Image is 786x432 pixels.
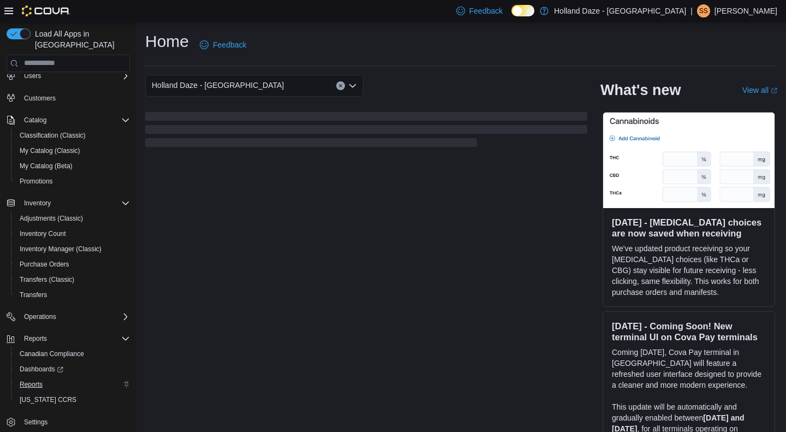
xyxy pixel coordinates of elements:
a: Customers [20,92,60,105]
button: Customers [2,90,134,106]
a: Settings [20,416,52,429]
button: Purchase Orders [11,257,134,272]
a: Reports [15,378,47,391]
button: Clear input [336,81,345,90]
button: Transfers [11,287,134,303]
span: Promotions [20,177,53,186]
div: Shawn S [697,4,710,17]
span: Reports [20,332,130,345]
span: Feedback [213,39,246,50]
span: Inventory [24,199,51,208]
input: Dark Mode [511,5,534,16]
button: Inventory [2,196,134,211]
span: Promotions [15,175,130,188]
button: Inventory [20,197,55,210]
button: Reports [20,332,51,345]
p: Holland Daze - [GEOGRAPHIC_DATA] [554,4,686,17]
button: Operations [20,310,61,323]
button: Adjustments (Classic) [11,211,134,226]
button: Catalog [20,114,51,127]
button: Operations [2,309,134,324]
svg: External link [771,87,777,94]
span: Classification (Classic) [20,131,86,140]
button: My Catalog (Beta) [11,158,134,174]
span: My Catalog (Beta) [20,162,73,170]
button: Reports [2,331,134,346]
button: Reports [11,377,134,392]
span: Feedback [469,5,503,16]
span: Transfers (Classic) [20,275,74,284]
span: Catalog [24,116,46,125]
span: Reports [24,334,47,343]
button: Users [20,69,45,82]
span: Holland Daze - [GEOGRAPHIC_DATA] [152,79,284,92]
span: Reports [15,378,130,391]
a: Dashboards [11,362,134,377]
h1: Home [145,31,189,52]
a: Adjustments (Classic) [15,212,87,225]
span: Dashboards [15,363,130,376]
a: [US_STATE] CCRS [15,393,81,406]
a: View allExternal link [742,86,777,94]
span: Settings [24,418,47,427]
span: Customers [24,94,56,103]
button: Transfers (Classic) [11,272,134,287]
button: Inventory Manager (Classic) [11,241,134,257]
a: Inventory Manager (Classic) [15,242,106,256]
a: Canadian Compliance [15,347,88,360]
span: My Catalog (Classic) [15,144,130,157]
span: Purchase Orders [20,260,69,269]
a: My Catalog (Beta) [15,159,77,173]
button: Canadian Compliance [11,346,134,362]
span: Inventory Manager (Classic) [15,242,130,256]
a: Dashboards [15,363,68,376]
p: | [690,4,693,17]
a: My Catalog (Classic) [15,144,85,157]
h3: [DATE] - [MEDICAL_DATA] choices are now saved when receiving [612,217,766,239]
span: Transfers [15,288,130,301]
span: Washington CCRS [15,393,130,406]
button: Open list of options [348,81,357,90]
span: Load All Apps in [GEOGRAPHIC_DATA] [31,28,130,50]
span: Inventory Count [15,227,130,240]
span: Dark Mode [511,16,512,17]
span: Transfers [20,291,47,299]
a: Classification (Classic) [15,129,90,142]
span: My Catalog (Classic) [20,146,80,155]
span: Adjustments (Classic) [15,212,130,225]
a: Transfers [15,288,51,301]
span: Dashboards [20,365,63,374]
span: Operations [20,310,130,323]
p: We've updated product receiving so your [MEDICAL_DATA] choices (like THCa or CBG) stay visible fo... [612,243,766,298]
span: Catalog [20,114,130,127]
a: Promotions [15,175,57,188]
span: [US_STATE] CCRS [20,395,76,404]
span: Transfers (Classic) [15,273,130,286]
span: Reports [20,380,43,389]
span: Inventory Count [20,229,66,238]
span: Canadian Compliance [20,350,84,358]
a: Inventory Count [15,227,70,240]
p: Coming [DATE], Cova Pay terminal in [GEOGRAPHIC_DATA] will feature a refreshed user interface des... [612,347,766,390]
h2: What's new [600,81,681,99]
span: Adjustments (Classic) [20,214,83,223]
button: [US_STATE] CCRS [11,392,134,407]
span: Operations [24,312,56,321]
a: Feedback [195,34,251,56]
button: Catalog [2,113,134,128]
span: Purchase Orders [15,258,130,271]
span: Inventory [20,197,130,210]
h3: [DATE] - Coming Soon! New terminal UI on Cova Pay terminals [612,321,766,342]
button: Classification (Classic) [11,128,134,143]
button: Settings [2,414,134,430]
button: Inventory Count [11,226,134,241]
a: Transfers (Classic) [15,273,79,286]
img: Cova [22,5,70,16]
span: Classification (Classic) [15,129,130,142]
span: Customers [20,91,130,105]
span: SS [699,4,708,17]
p: [PERSON_NAME] [714,4,777,17]
span: Inventory Manager (Classic) [20,245,102,253]
span: Users [20,69,130,82]
span: My Catalog (Beta) [15,159,130,173]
